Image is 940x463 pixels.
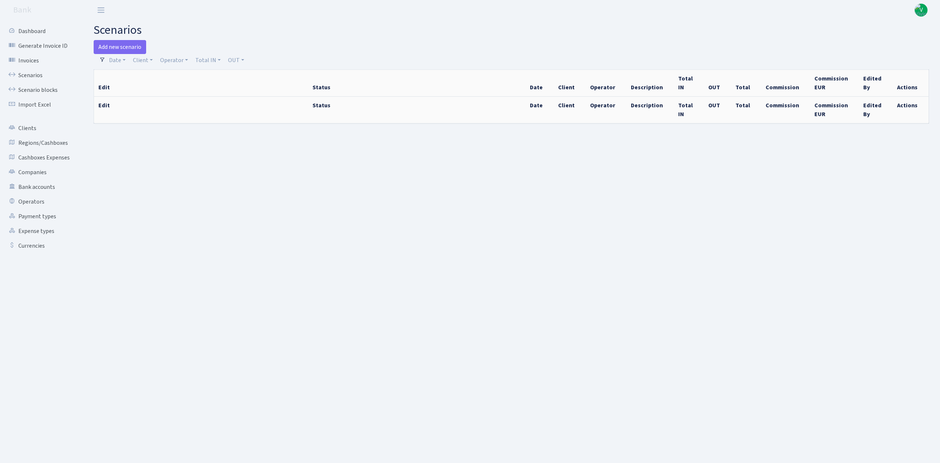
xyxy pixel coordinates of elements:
[810,70,859,97] th: Commission EUR
[4,136,77,150] a: Regions/Cashboxes
[225,54,247,67] a: OUT
[94,22,142,39] span: scenarios
[704,70,731,97] th: OUT
[106,54,129,67] a: Date
[674,70,704,97] th: Total IN
[4,68,77,83] a: Scenarios
[192,54,224,67] a: Total IN
[94,70,308,97] th: Edit
[761,97,810,123] th: Commission
[810,97,859,123] th: Commission EUR
[4,224,77,238] a: Expense types
[94,40,146,54] a: Add new scenario
[4,180,77,194] a: Bank accounts
[893,97,929,123] th: Actions
[626,97,674,123] th: Description
[4,150,77,165] a: Cashboxes Expenses
[4,39,77,53] a: Generate Invoice ID
[4,24,77,39] a: Dashboard
[4,97,77,112] a: Import Excel
[4,53,77,68] a: Invoices
[4,209,77,224] a: Payment types
[915,4,928,17] a: V
[94,97,308,123] th: Edit
[761,70,810,97] th: Commission
[525,70,554,97] th: Date
[586,97,626,123] th: Operator
[4,121,77,136] a: Clients
[4,165,77,180] a: Companies
[130,54,156,67] a: Client
[92,4,110,16] button: Toggle navigation
[157,54,191,67] a: Operator
[308,97,525,123] th: Status
[4,83,77,97] a: Scenario blocks
[731,70,761,97] th: Total
[4,194,77,209] a: Operators
[731,97,761,123] th: Total
[674,97,704,123] th: Total IN
[915,4,928,17] img: Vivio
[4,238,77,253] a: Currencies
[525,97,554,123] th: Date
[554,97,586,123] th: Client
[859,70,893,97] th: Edited By
[626,70,674,97] th: Description
[586,70,626,97] th: Operator
[308,70,525,97] th: Status
[554,70,586,97] th: Client
[859,97,893,123] th: Edited By
[704,97,731,123] th: OUT
[893,70,929,97] th: Actions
